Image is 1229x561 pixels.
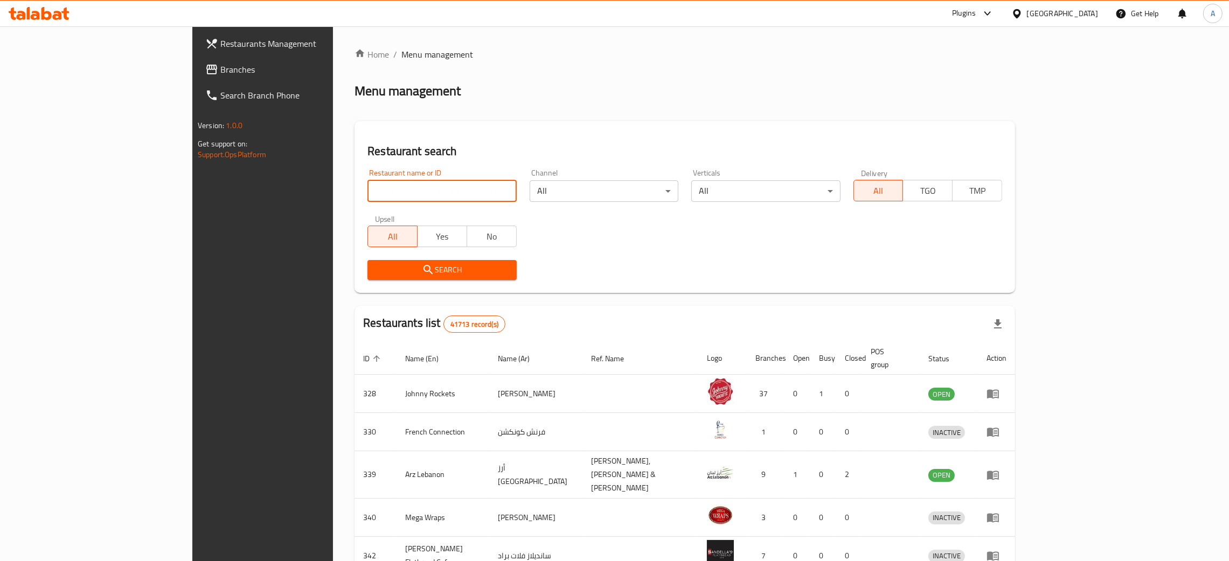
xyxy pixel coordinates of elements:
[836,342,862,375] th: Closed
[784,342,810,375] th: Open
[363,315,505,333] h2: Restaurants list
[836,413,862,451] td: 0
[987,468,1006,481] div: Menu
[747,451,784,499] td: 9
[707,378,734,405] img: Johnny Rockets
[471,229,512,244] span: No
[836,499,862,537] td: 0
[220,89,389,102] span: Search Branch Phone
[985,311,1011,337] div: Export file
[198,118,224,132] span: Version:
[707,502,734,529] img: Mega Wraps
[530,180,678,202] div: All
[197,57,398,82] a: Branches
[467,226,517,247] button: No
[747,375,784,413] td: 37
[747,413,784,451] td: 1
[355,82,461,100] h2: Menu management
[784,451,810,499] td: 1
[858,183,899,199] span: All
[226,118,242,132] span: 1.0.0
[987,511,1006,524] div: Menu
[405,352,453,365] span: Name (En)
[784,413,810,451] td: 0
[444,319,505,329] span: 41713 record(s)
[928,426,965,439] div: INACTIVE
[376,263,508,277] span: Search
[355,48,1015,61] nav: breadcrumb
[401,48,473,61] span: Menu management
[747,342,784,375] th: Branches
[861,169,888,177] label: Delivery
[952,7,976,20] div: Plugins
[928,352,963,365] span: Status
[836,375,862,413] td: 0
[367,226,418,247] button: All
[443,315,505,333] div: Total records count
[417,226,467,247] button: Yes
[489,499,583,537] td: [PERSON_NAME]
[1027,8,1098,19] div: [GEOGRAPHIC_DATA]
[498,352,544,365] span: Name (Ar)
[489,413,583,451] td: فرنش كونكشن
[220,37,389,50] span: Restaurants Management
[784,375,810,413] td: 0
[397,413,489,451] td: French Connection
[220,63,389,76] span: Branches
[907,183,948,199] span: TGO
[397,375,489,413] td: Johnny Rockets
[372,229,413,244] span: All
[952,180,1002,201] button: TMP
[987,425,1006,438] div: Menu
[698,342,747,375] th: Logo
[836,451,862,499] td: 2
[810,499,836,537] td: 0
[197,82,398,108] a: Search Branch Phone
[928,388,955,401] span: OPEN
[810,375,836,413] td: 1
[957,183,998,199] span: TMP
[871,345,907,371] span: POS group
[810,413,836,451] td: 0
[592,352,638,365] span: Ref. Name
[928,511,965,524] span: INACTIVE
[784,499,810,537] td: 0
[422,229,463,244] span: Yes
[810,451,836,499] td: 0
[198,148,266,162] a: Support.OpsPlatform
[197,31,398,57] a: Restaurants Management
[1211,8,1215,19] span: A
[978,342,1015,375] th: Action
[367,180,516,202] input: Search for restaurant name or ID..
[397,451,489,499] td: Arz Lebanon
[747,499,784,537] td: 3
[198,137,247,151] span: Get support on:
[489,375,583,413] td: [PERSON_NAME]
[928,469,955,481] span: OPEN
[397,499,489,537] td: Mega Wraps
[375,215,395,222] label: Upsell
[691,180,840,202] div: All
[367,143,1002,159] h2: Restaurant search
[707,459,734,486] img: Arz Lebanon
[810,342,836,375] th: Busy
[928,426,965,439] span: INACTIVE
[928,511,965,524] div: INACTIVE
[853,180,904,201] button: All
[363,352,384,365] span: ID
[707,416,734,443] img: French Connection
[489,451,583,499] td: أرز [GEOGRAPHIC_DATA]
[583,451,699,499] td: [PERSON_NAME],[PERSON_NAME] & [PERSON_NAME]
[902,180,953,201] button: TGO
[987,387,1006,400] div: Menu
[367,260,516,280] button: Search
